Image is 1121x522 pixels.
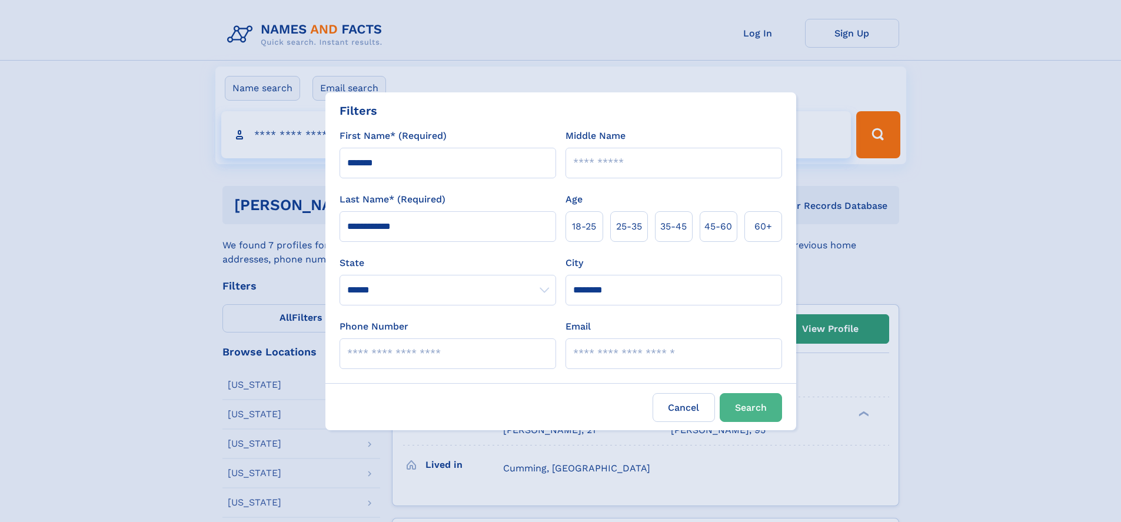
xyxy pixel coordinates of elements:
[566,256,583,270] label: City
[704,220,732,234] span: 45‑60
[340,192,445,207] label: Last Name* (Required)
[616,220,642,234] span: 25‑35
[340,256,556,270] label: State
[566,192,583,207] label: Age
[340,102,377,119] div: Filters
[566,129,626,143] label: Middle Name
[653,393,715,422] label: Cancel
[340,129,447,143] label: First Name* (Required)
[340,320,408,334] label: Phone Number
[720,393,782,422] button: Search
[660,220,687,234] span: 35‑45
[566,320,591,334] label: Email
[754,220,772,234] span: 60+
[572,220,596,234] span: 18‑25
